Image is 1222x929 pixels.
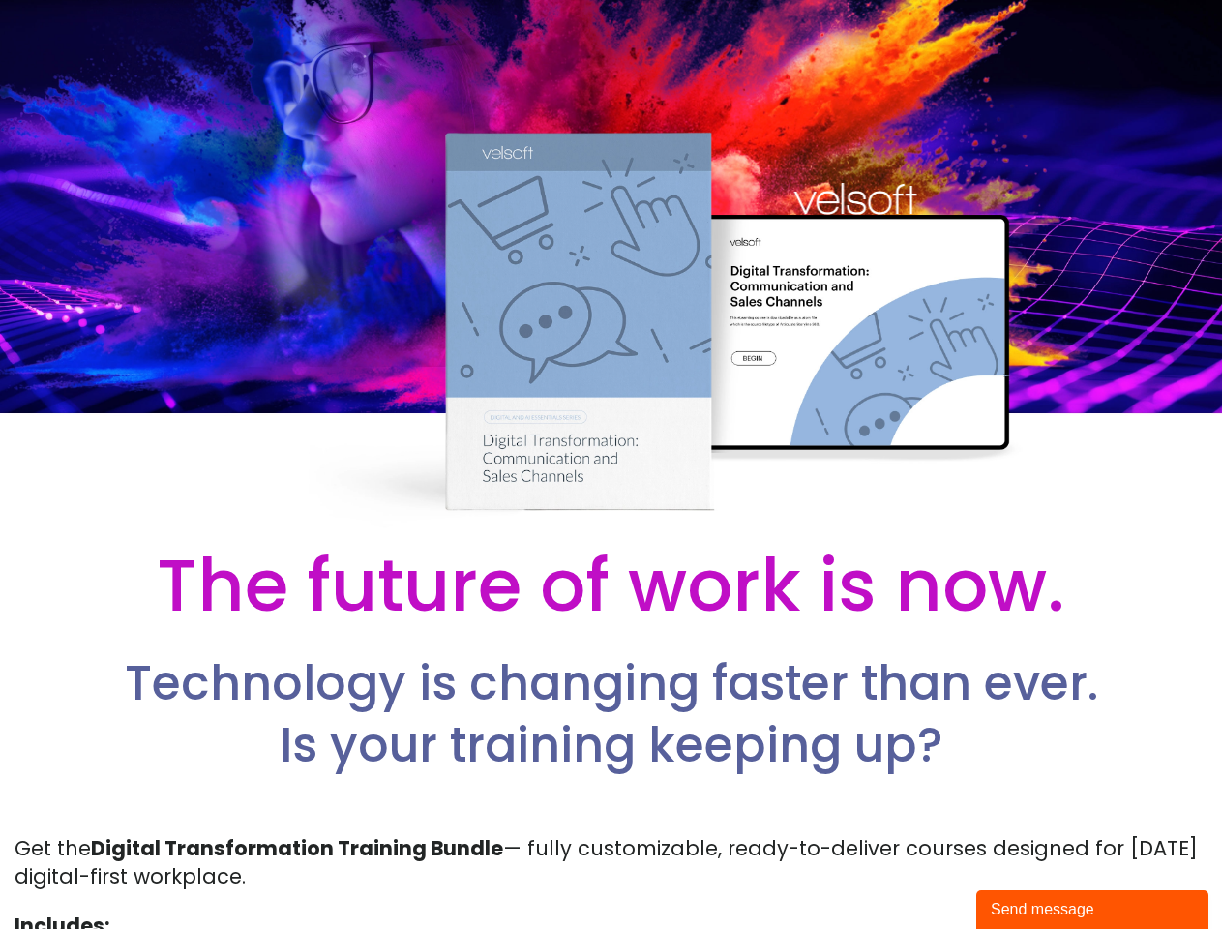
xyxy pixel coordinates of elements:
h2: Technology is changing faster than ever. Is your training keeping up? [62,653,1159,776]
strong: Digital Transformation Training Bundle [91,834,503,862]
iframe: chat widget [976,886,1212,929]
p: Get the — fully customizable, ready-to-deliver courses designed for [DATE] digital-first workplace. [15,834,1207,891]
h2: The future of work is now. [61,539,1160,632]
